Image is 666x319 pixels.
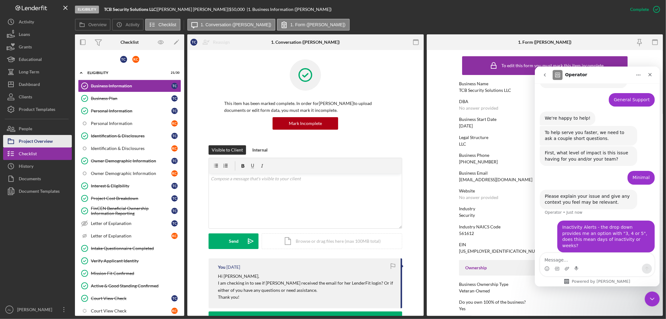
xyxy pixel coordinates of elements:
[7,308,11,312] text: AL
[171,133,178,139] div: T C
[209,233,259,249] button: Send
[213,36,230,48] div: Reassign
[19,53,42,67] div: Educational
[459,123,473,128] div: [DATE]
[19,172,41,187] div: Documents
[3,41,72,53] a: Grants
[3,303,72,316] button: AL[PERSON_NAME]
[187,36,236,48] button: TCReassign
[171,145,178,152] div: K C
[229,233,239,249] div: Send
[535,67,660,287] iframe: Intercom live chat
[201,22,271,27] label: 1. Conversation ([PERSON_NAME])
[78,280,181,292] a: Active & Good Standing Confirmed
[121,40,139,45] div: Checklist
[171,233,178,239] div: K C
[3,78,72,91] button: Dashboard
[78,267,181,280] a: Mission Fit Confirmed
[226,265,240,270] time: 2025-08-11 23:49
[91,258,181,263] div: Verify Applicant Identity
[19,16,34,30] div: Activity
[91,206,171,216] div: FinCEN Beneficial Ownership Information Reporting
[3,103,72,116] button: Product Templates
[19,91,32,105] div: Clients
[3,28,72,41] a: Loans
[91,121,171,126] div: Personal Information
[459,300,631,305] div: Do you own 100% of the business?
[624,3,663,16] button: Complete
[3,172,72,185] button: Documents
[271,40,340,45] div: 1. Conversation ([PERSON_NAME])
[171,295,178,302] div: T C
[459,249,548,254] div: [US_EMPLOYER_IDENTIFICATION_NUMBER]
[459,206,631,211] div: Industry
[190,39,197,46] div: T C
[19,41,32,55] div: Grants
[132,56,139,63] div: K C
[459,171,631,176] div: Business Email
[75,6,99,13] div: Eligibility
[16,303,56,317] div: [PERSON_NAME]
[91,283,181,288] div: Active & Good Standing Confirmed
[78,130,181,142] a: Identification & DisclosuresTC
[459,106,498,111] div: No answer provided
[3,53,72,66] button: Educational
[112,19,143,31] button: Activity
[229,7,245,12] span: $50,000
[78,105,181,117] a: Personal InformationTC
[88,22,106,27] label: Overview
[78,292,181,305] a: Court View CheckTC
[171,208,178,214] div: T C
[91,146,171,151] div: Identification & Disclosures
[218,280,394,301] p: I am checking in to see if [PERSON_NAME] received the email for her LenderFit login? Or if either...
[645,292,660,307] iframe: Intercom live chat
[157,7,229,12] div: [PERSON_NAME] [PERSON_NAME] |
[19,147,37,162] div: Checklist
[19,66,39,80] div: Long-Term
[19,122,32,137] div: People
[19,135,53,149] div: Project Overview
[78,217,181,230] a: Letter of ExplanationTC
[459,88,511,93] div: TCB Security Solutions LLC
[273,117,338,130] button: Mark Incomplete
[459,195,498,200] div: No answer provided
[91,221,171,226] div: Letter of Explanation
[3,16,72,28] button: Activity
[78,180,181,192] a: Interest & EligibilityTC
[459,135,631,140] div: Legal Structure
[126,22,139,27] label: Activity
[459,81,631,86] div: Business Name
[3,66,72,78] button: Long-Term
[78,242,181,255] a: Intake Questionnaire Completed
[465,265,624,270] div: Ownership
[249,145,271,155] button: Internal
[75,19,111,31] button: Overview
[518,40,571,45] div: 1. Form ([PERSON_NAME])
[78,117,181,130] a: Personal InformationKC
[459,142,466,147] div: LLC
[78,155,181,167] a: Owner Demographic InformationTC
[91,246,181,251] div: Intake Questionnaire Completed
[459,188,631,193] div: Website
